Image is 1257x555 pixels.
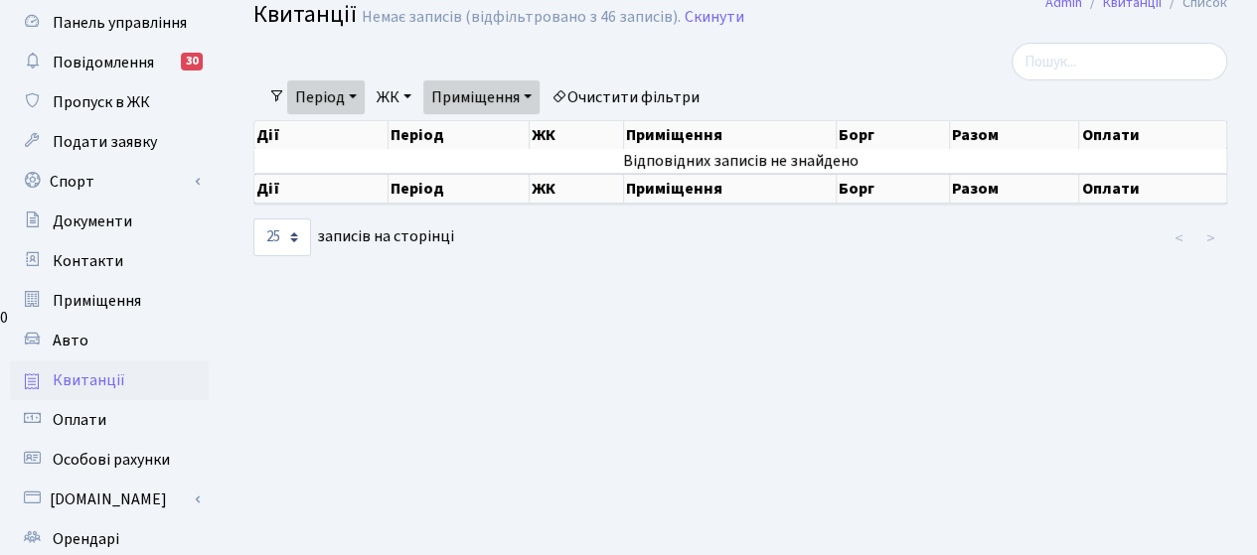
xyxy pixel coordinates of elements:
[53,52,154,73] span: Повідомлення
[10,82,209,122] a: Пропуск в ЖК
[950,174,1080,204] th: Разом
[253,218,454,256] label: записів на сторінці
[10,360,209,400] a: Квитанції
[1079,174,1226,204] th: Оплати
[544,80,707,114] a: Очистити фільтри
[10,202,209,241] a: Документи
[530,121,625,149] th: ЖК
[624,174,836,204] th: Приміщення
[10,440,209,480] a: Особові рахунки
[1012,43,1227,80] input: Пошук...
[10,400,209,440] a: Оплати
[10,162,209,202] a: Спорт
[837,174,950,204] th: Борг
[10,3,209,43] a: Панель управління
[423,80,540,114] a: Приміщення
[53,210,132,232] span: Документи
[287,80,365,114] a: Період
[685,8,744,27] a: Скинути
[53,91,150,113] span: Пропуск в ЖК
[53,369,125,391] span: Квитанції
[53,449,170,471] span: Особові рахунки
[53,528,119,550] span: Орендарі
[1079,121,1226,149] th: Оплати
[362,8,681,27] div: Немає записів (відфільтровано з 46 записів).
[389,174,529,204] th: Період
[624,121,836,149] th: Приміщення
[837,121,950,149] th: Борг
[53,409,106,431] span: Оплати
[530,174,625,204] th: ЖК
[369,80,419,114] a: ЖК
[10,480,209,519] a: [DOMAIN_NAME]
[53,330,88,351] span: Авто
[389,121,529,149] th: Період
[10,241,209,281] a: Контакти
[10,281,209,321] a: Приміщення
[10,43,209,82] a: Повідомлення30
[53,12,187,34] span: Панель управління
[10,321,209,360] a: Авто
[10,122,209,162] a: Подати заявку
[254,174,389,204] th: Дії
[53,250,123,272] span: Контакти
[253,218,311,256] select: записів на сторінці
[181,53,203,70] div: 30
[53,131,157,153] span: Подати заявку
[254,121,389,149] th: Дії
[53,290,141,312] span: Приміщення
[950,121,1080,149] th: Разом
[254,149,1227,173] td: Відповідних записів не знайдено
